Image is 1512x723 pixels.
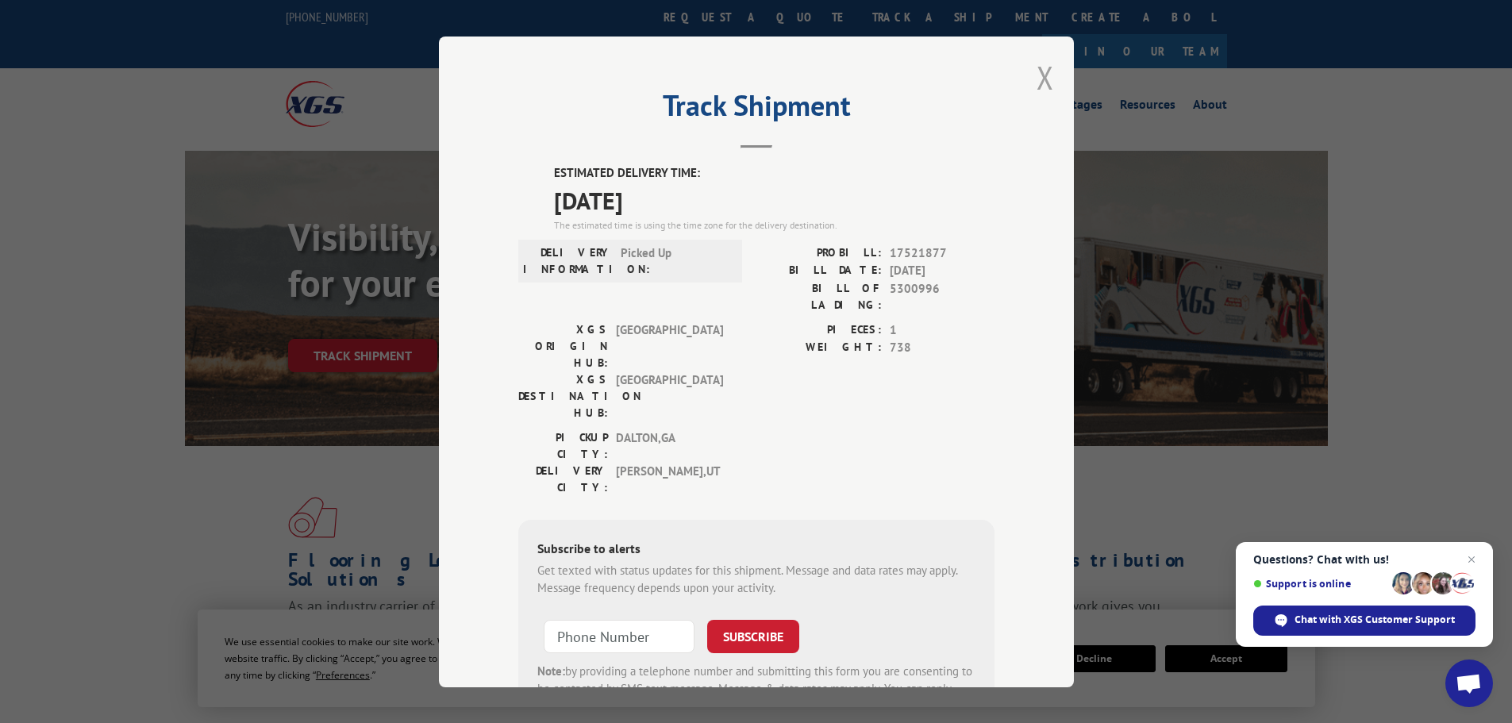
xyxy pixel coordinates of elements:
span: [GEOGRAPHIC_DATA] [616,371,723,421]
div: Subscribe to alerts [537,538,975,561]
h2: Track Shipment [518,94,995,125]
span: [DATE] [890,262,995,280]
div: by providing a telephone number and submitting this form you are consenting to be contacted by SM... [537,662,975,716]
span: Picked Up [621,244,728,277]
button: SUBSCRIBE [707,619,799,652]
button: Close modal [1037,56,1054,98]
span: DALTON , GA [616,429,723,462]
strong: Note: [537,663,565,678]
span: Questions? Chat with us! [1253,553,1475,566]
span: Support is online [1253,578,1387,590]
label: BILL DATE: [756,262,882,280]
span: Close chat [1462,550,1481,569]
span: [DATE] [554,182,995,217]
span: [PERSON_NAME] , UT [616,462,723,495]
span: 1 [890,321,995,339]
span: 5300996 [890,279,995,313]
label: WEIGHT: [756,339,882,357]
label: PIECES: [756,321,882,339]
label: DELIVERY INFORMATION: [523,244,613,277]
span: 17521877 [890,244,995,262]
label: DELIVERY CITY: [518,462,608,495]
div: Open chat [1445,660,1493,707]
div: The estimated time is using the time zone for the delivery destination. [554,217,995,232]
div: Get texted with status updates for this shipment. Message and data rates may apply. Message frequ... [537,561,975,597]
label: XGS ORIGIN HUB: [518,321,608,371]
label: XGS DESTINATION HUB: [518,371,608,421]
span: 738 [890,339,995,357]
input: Phone Number [544,619,694,652]
span: [GEOGRAPHIC_DATA] [616,321,723,371]
label: BILL OF LADING: [756,279,882,313]
label: PROBILL: [756,244,882,262]
span: Chat with XGS Customer Support [1295,613,1455,627]
label: ESTIMATED DELIVERY TIME: [554,164,995,183]
label: PICKUP CITY: [518,429,608,462]
div: Chat with XGS Customer Support [1253,606,1475,636]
